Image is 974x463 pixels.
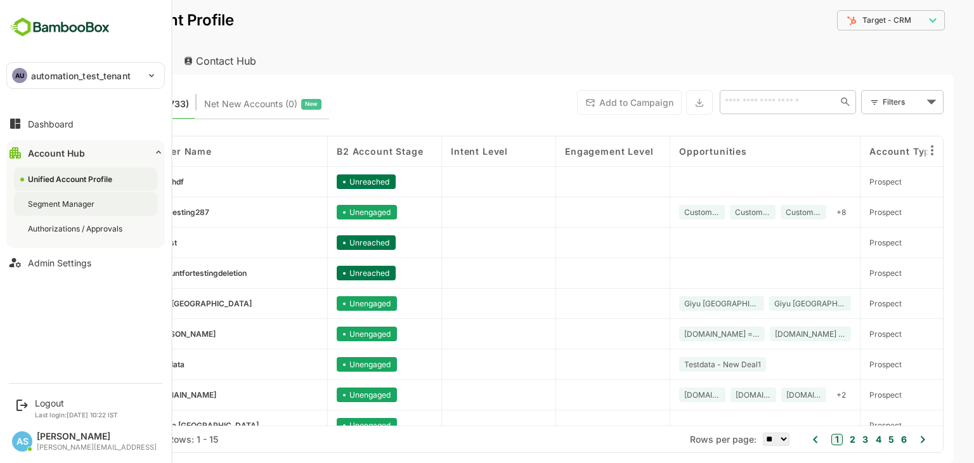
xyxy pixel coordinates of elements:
div: Unreached [292,174,351,189]
span: Prospect [825,207,857,217]
span: test2008.com - test2 [730,329,802,339]
span: Custom data integrations [640,207,675,217]
div: Authorizations / Approvals [28,223,125,234]
p: Unified Account Profile [20,13,190,28]
span: Ustest [108,238,133,247]
div: Unengaged [292,296,353,311]
button: Account Hub [6,140,165,166]
div: Total Rows: 17733 | Rows: 1 - 15 [38,434,174,445]
div: Filters [838,95,879,108]
div: Logout [35,398,118,408]
div: [PERSON_NAME][EMAIL_ADDRESS] [37,443,157,452]
span: Net New Accounts ( 0 ) [160,96,253,112]
span: Prospect [825,360,857,369]
span: Akasa India [108,421,214,430]
div: Unreached [292,266,351,280]
div: AUautomation_test_tenant [7,63,164,88]
div: Unengaged [292,418,353,433]
div: Target - CRM [793,8,900,33]
span: Giyu India - New Deal Imp [640,299,715,308]
button: 6 [854,433,862,447]
span: Prospect [825,177,857,186]
div: Contact Hub [129,47,223,75]
div: + 8 [787,205,807,219]
span: accountfortestingdeletion [108,268,202,278]
span: account2.com - deals2 [640,390,676,400]
button: 1 [787,434,798,445]
span: account2.com [108,390,172,400]
div: AS [12,431,32,452]
button: 2 [802,433,811,447]
span: Prerna [108,329,171,339]
button: 4 [828,433,837,447]
span: Prospect [825,390,857,400]
button: 5 [841,433,850,447]
div: Unengaged [292,357,353,372]
button: Add to Campaign [533,90,637,115]
div: Dashboard [28,119,74,129]
span: Prospect [825,329,857,339]
div: Admin Settings [28,258,91,268]
span: Custom data integrations [741,207,777,217]
p: automation_test_tenant [31,69,131,82]
span: Testdata [108,360,140,369]
span: Prospect [825,268,857,278]
span: Rows per page: [646,434,712,445]
span: Custom data integrations [691,207,726,217]
span: linuxtesting287 [108,207,165,217]
span: New [261,96,273,112]
span: Prospect [825,238,857,247]
div: Unreached [292,235,351,250]
span: Known accounts you’ve identified to target - imported from CRM, Offline upload, or promoted from ... [38,96,145,112]
span: test2008.com =- test3 [640,329,715,339]
div: Account Hub [20,47,124,75]
div: + 2 [787,388,807,402]
div: Filters [837,89,899,115]
span: B2 Account Stage [292,146,379,157]
span: Engagement Level [521,146,609,157]
div: Unengaged [292,327,353,341]
div: Unengaged [292,388,353,402]
span: Account Type [825,146,892,157]
div: Account Hub [28,148,85,159]
div: Unified Account Profile [28,174,115,185]
button: Admin Settings [6,250,165,275]
button: Export the selected data as CSV [642,90,668,115]
div: AU [12,68,27,83]
div: Target - CRM [802,15,880,26]
span: Intent Level [406,146,464,157]
div: Unengaged [292,205,353,219]
div: Segment Manager [28,199,97,209]
div: [PERSON_NAME] [37,431,157,442]
span: Testdata - New Deal1 [640,360,717,369]
span: Opportunities [635,146,703,157]
span: account2.com - deal4 [742,390,777,400]
span: Customer Name [89,146,167,157]
span: Prospect [825,421,857,430]
span: sdfjghdf [108,177,140,186]
span: Prospect [825,299,857,308]
p: Last login: [DATE] 10:22 IST [35,411,118,419]
span: Target - CRM [818,16,867,25]
img: BambooboxFullLogoMark.5f36c76dfaba33ec1ec1367b70bb1252.svg [6,15,114,39]
span: Giyu India [108,299,207,308]
span: account2.com - deal5 [691,390,726,400]
button: 3 [815,433,824,447]
span: Giyu India - New Deal01 [730,299,802,308]
button: Dashboard [6,111,165,136]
